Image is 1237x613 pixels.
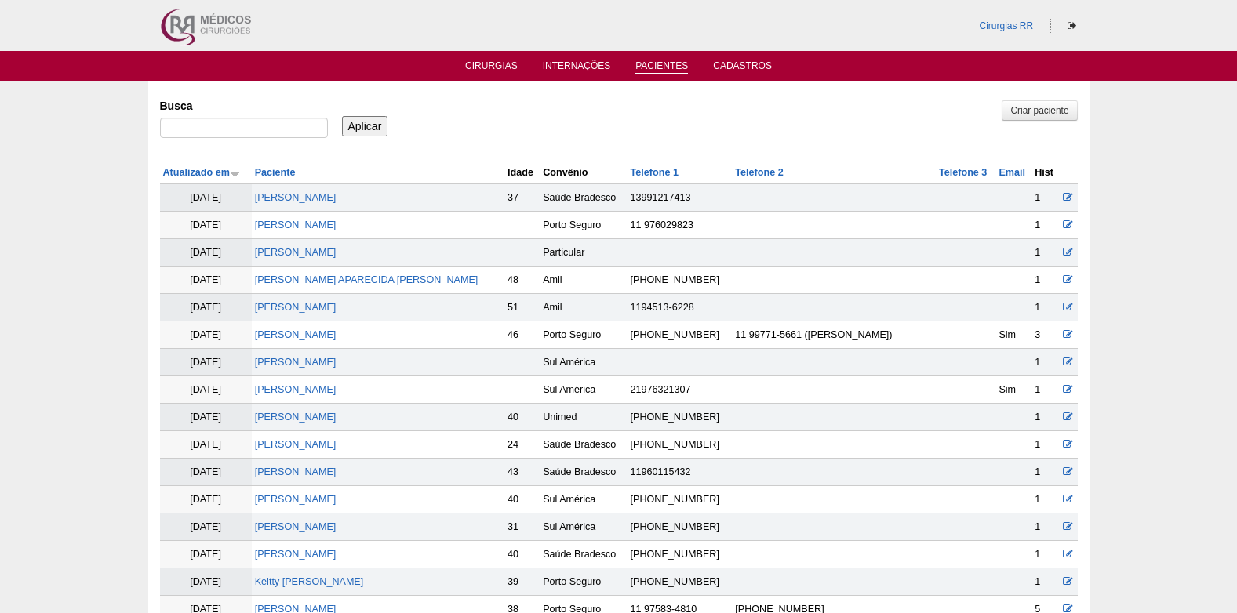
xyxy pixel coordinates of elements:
[628,459,733,486] td: 11960115432
[1031,239,1059,267] td: 1
[1031,161,1059,184] th: Hist
[1031,431,1059,459] td: 1
[732,321,936,349] td: 11 99771-5661 ([PERSON_NAME])
[713,60,772,76] a: Cadastros
[160,267,252,294] td: [DATE]
[540,184,627,212] td: Saúde Bradesco
[540,267,627,294] td: Amil
[160,486,252,513] td: [DATE]
[540,239,627,267] td: Particular
[1031,294,1059,321] td: 1
[540,404,627,431] td: Unimed
[255,384,337,395] a: [PERSON_NAME]
[255,219,337,230] a: [PERSON_NAME]
[255,412,337,423] a: [PERSON_NAME]
[1031,267,1059,294] td: 1
[342,116,388,136] input: Aplicar
[504,161,540,184] th: Idade
[230,169,240,179] img: ordem crescente
[628,267,733,294] td: [PHONE_NUMBER]
[540,486,627,513] td: Sul América
[160,118,328,138] input: Digite os termos que você deseja procurar.
[995,376,1031,404] td: Sim
[1031,459,1059,486] td: 1
[628,568,733,596] td: [PHONE_NUMBER]
[255,357,337,368] a: [PERSON_NAME]
[1031,212,1059,239] td: 1
[628,376,733,404] td: 21976321307
[163,167,240,178] a: Atualizado em
[255,192,337,203] a: [PERSON_NAME]
[504,267,540,294] td: 48
[504,541,540,568] td: 40
[628,486,733,513] td: [PHONE_NUMBER]
[160,239,252,267] td: [DATE]
[1031,486,1059,513] td: 1
[628,513,733,541] td: [PHONE_NUMBER]
[540,212,627,239] td: Porto Seguro
[628,294,733,321] td: 1194513-6228
[995,321,1031,349] td: Sim
[160,541,252,568] td: [DATE]
[504,184,540,212] td: 37
[628,431,733,459] td: [PHONE_NUMBER]
[628,184,733,212] td: 13991217413
[160,349,252,376] td: [DATE]
[160,321,252,349] td: [DATE]
[540,568,627,596] td: Porto Seguro
[543,60,611,76] a: Internações
[1002,100,1077,121] a: Criar paciente
[540,161,627,184] th: Convênio
[540,459,627,486] td: Saúde Bradesco
[1031,184,1059,212] td: 1
[540,431,627,459] td: Saúde Bradesco
[628,212,733,239] td: 11 976029823
[540,376,627,404] td: Sul América
[255,494,337,505] a: [PERSON_NAME]
[540,349,627,376] td: Sul América
[160,459,252,486] td: [DATE]
[160,376,252,404] td: [DATE]
[160,184,252,212] td: [DATE]
[255,302,337,313] a: [PERSON_NAME]
[255,167,296,178] a: Paciente
[255,576,364,587] a: Keitty [PERSON_NAME]
[631,167,679,178] a: Telefone 1
[540,541,627,568] td: Saúde Bradesco
[504,486,540,513] td: 40
[1031,321,1059,349] td: 3
[255,439,337,450] a: [PERSON_NAME]
[160,404,252,431] td: [DATE]
[160,431,252,459] td: [DATE]
[540,294,627,321] td: Amil
[1031,541,1059,568] td: 1
[255,274,478,285] a: [PERSON_NAME] APARECIDA [PERSON_NAME]
[160,513,252,541] td: [DATE]
[504,459,540,486] td: 43
[735,167,783,178] a: Telefone 2
[504,321,540,349] td: 46
[160,98,328,114] label: Busca
[635,60,688,74] a: Pacientes
[1031,568,1059,596] td: 1
[255,521,337,532] a: [PERSON_NAME]
[160,294,252,321] td: [DATE]
[465,60,518,76] a: Cirurgias
[1031,376,1059,404] td: 1
[504,294,540,321] td: 51
[628,541,733,568] td: [PHONE_NUMBER]
[939,167,987,178] a: Telefone 3
[979,20,1033,31] a: Cirurgias RR
[255,247,337,258] a: [PERSON_NAME]
[540,513,627,541] td: Sul América
[1031,404,1059,431] td: 1
[504,513,540,541] td: 31
[1031,513,1059,541] td: 1
[504,431,540,459] td: 24
[540,321,627,349] td: Porto Seguro
[255,466,337,477] a: [PERSON_NAME]
[999,167,1025,178] a: Email
[160,212,252,239] td: [DATE]
[160,568,252,596] td: [DATE]
[1068,21,1076,31] i: Sair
